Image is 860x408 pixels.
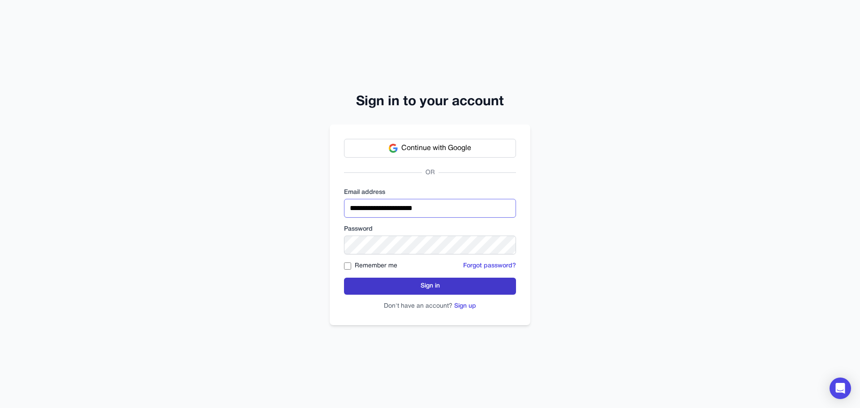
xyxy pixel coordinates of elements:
button: Sign up [454,302,476,311]
span: Continue with Google [401,143,471,154]
label: Password [344,225,516,234]
label: Email address [344,188,516,197]
span: OR [422,168,439,177]
img: Google [389,144,398,153]
label: Remember me [355,262,397,271]
button: Forgot password? [463,262,516,271]
p: Don't have an account? [344,302,516,311]
h2: Sign in to your account [330,94,530,110]
button: Continue with Google [344,139,516,158]
button: Sign in [344,278,516,295]
div: Open Intercom Messenger [830,378,851,399]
